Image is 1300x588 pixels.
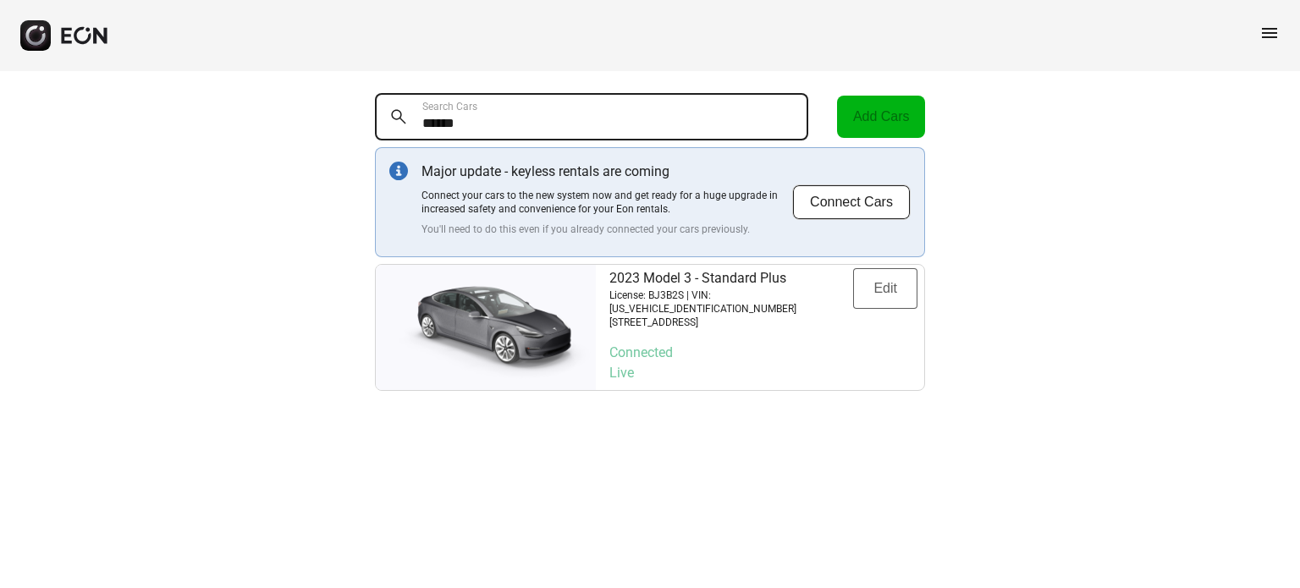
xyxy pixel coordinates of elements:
p: Major update - keyless rentals are coming [421,162,792,182]
img: info [389,162,408,180]
p: Connect your cars to the new system now and get ready for a huge upgrade in increased safety and ... [421,189,792,216]
p: License: BJ3B2S | VIN: [US_VEHICLE_IDENTIFICATION_NUMBER] [609,289,853,316]
button: Connect Cars [792,184,911,220]
img: car [376,272,596,382]
p: [STREET_ADDRESS] [609,316,853,329]
p: Connected [609,343,917,363]
p: 2023 Model 3 - Standard Plus [609,268,853,289]
span: menu [1259,23,1280,43]
p: Live [609,363,917,383]
button: Edit [853,268,917,309]
label: Search Cars [422,100,477,113]
p: You'll need to do this even if you already connected your cars previously. [421,223,792,236]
